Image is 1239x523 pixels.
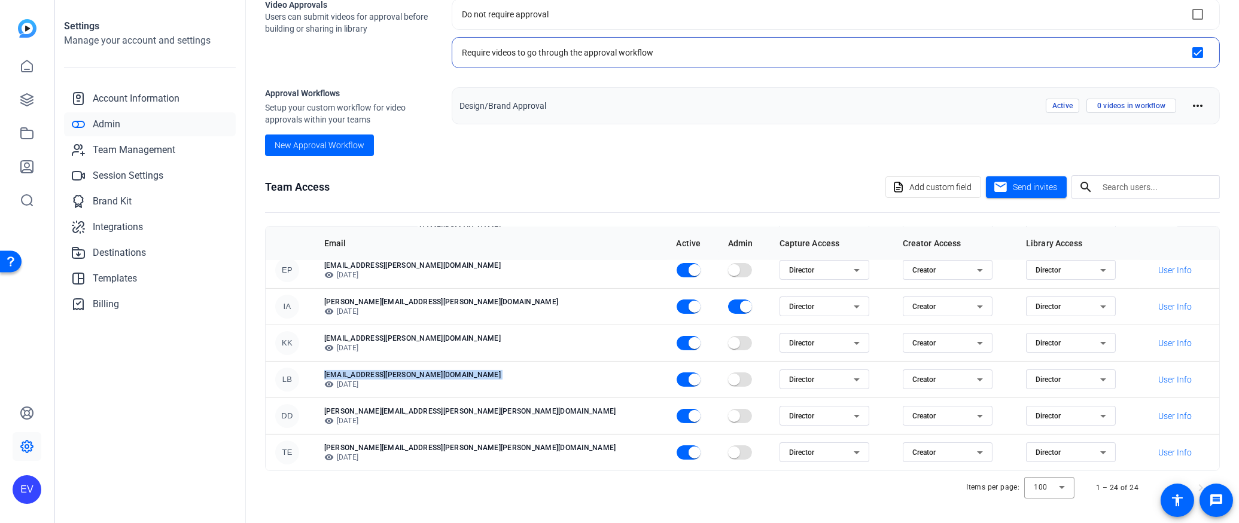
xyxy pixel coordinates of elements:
span: Director [789,266,814,274]
a: Team Management [64,138,236,162]
div: EV [13,475,41,504]
div: TE [275,441,299,464]
div: Require videos to go through the approval workflow [462,47,653,59]
span: Creator [912,266,936,274]
a: Account Information [64,87,236,111]
p: [DATE] [324,307,657,316]
span: Creator [912,302,936,311]
button: User Info [1149,332,1200,354]
span: Director [1036,266,1061,274]
p: [PERSON_NAME][EMAIL_ADDRESS][PERSON_NAME][DOMAIN_NAME] [324,297,657,307]
h1: Approval Workflows [265,87,433,99]
mat-icon: message [1209,493,1223,507]
span: Templates [93,271,137,286]
span: 0 videos in workflow [1086,99,1176,113]
p: [DATE] [324,343,657,353]
span: Billing [93,297,119,311]
mat-icon: visibility [324,452,334,462]
span: Integrations [93,220,143,234]
span: New Approval Workflow [275,139,364,152]
a: Brand Kit [64,189,236,213]
div: DD [275,404,299,428]
span: User Info [1158,264,1192,276]
mat-icon: search [1071,180,1100,194]
a: Billing [64,292,236,316]
p: [EMAIL_ADDRESS][PERSON_NAME][DOMAIN_NAME] [324,334,657,343]
span: Director [789,302,814,311]
span: Director [789,375,814,384]
img: blue-gradient.svg [18,19,36,38]
span: User Info [1158,301,1192,313]
span: Setup your custom workflow for video approvals within your teams [265,102,433,126]
p: [PERSON_NAME][EMAIL_ADDRESS][PERSON_NAME][PERSON_NAME][DOMAIN_NAME] [324,443,657,452]
p: [DATE] [324,416,657,426]
span: Director [1036,375,1061,384]
th: Admin [719,227,770,260]
mat-icon: visibility [324,416,334,426]
p: [DATE] [324,270,657,280]
span: Director [789,412,814,420]
p: [EMAIL_ADDRESS][PERSON_NAME][DOMAIN_NAME] [324,261,657,270]
h2: Manage your account and settings [64,33,236,48]
th: Capture Access [770,227,893,260]
p: [PERSON_NAME][EMAIL_ADDRESS][PERSON_NAME][PERSON_NAME][DOMAIN_NAME] [324,406,657,416]
a: Templates [64,267,236,290]
mat-icon: accessibility [1170,493,1185,507]
p: [DATE] [324,380,657,389]
mat-icon: visibility [324,343,334,353]
button: User Info [1149,442,1200,463]
a: Integrations [64,215,236,239]
span: Creator [912,448,936,457]
h1: Team Access [265,179,330,195]
mat-icon: visibility [324,307,334,316]
div: Do not require approval [462,8,549,20]
span: User Info [1158,374,1192,386]
div: KK [275,331,299,355]
div: IA [275,295,299,319]
span: Session Settings [93,169,163,183]
span: Brand Kit [93,194,132,209]
button: Send invites [986,176,1067,198]
a: Session Settings [64,164,236,188]
th: Active [667,227,719,260]
a: Admin [64,112,236,136]
p: [DATE] [324,452,657,462]
span: Active [1046,99,1079,113]
mat-icon: more_horiz [1191,99,1205,113]
span: Design/Brand Approval [459,99,1039,113]
span: Admin [93,117,120,131]
h1: Settings [64,19,236,33]
div: Items per page: [966,481,1019,493]
div: LB [275,368,299,392]
span: Director [1036,339,1061,347]
span: Account Information [93,91,179,106]
span: Director [1036,448,1061,457]
mat-icon: visibility [324,380,334,389]
span: Send invites [1013,181,1057,194]
button: User Info [1149,296,1200,317]
span: User Info [1158,337,1192,349]
p: [EMAIL_ADDRESS][PERSON_NAME][DOMAIN_NAME] [324,370,657,380]
span: Creator [912,339,936,347]
th: Creator Access [893,227,1016,260]
th: Email [315,227,667,260]
button: User Info [1149,259,1200,281]
button: Next page [1186,473,1215,502]
span: User Info [1158,446,1192,458]
button: User Info [1149,405,1200,427]
button: User Info [1149,369,1200,390]
span: Creator [912,375,936,384]
span: User Info [1158,410,1192,422]
button: New Approval Workflow [265,134,374,156]
span: Director [789,448,814,457]
span: Team Management [93,143,175,157]
div: 1 – 24 of 24 [1096,482,1138,494]
span: Destinations [93,246,146,260]
input: Search users... [1103,180,1210,194]
span: Director [1036,302,1061,311]
span: Users can submit videos for approval before building or sharing in library [265,11,433,35]
button: Add custom field [885,176,981,198]
mat-icon: mail [993,180,1008,195]
div: EP [275,258,299,282]
span: Add custom field [909,176,972,198]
